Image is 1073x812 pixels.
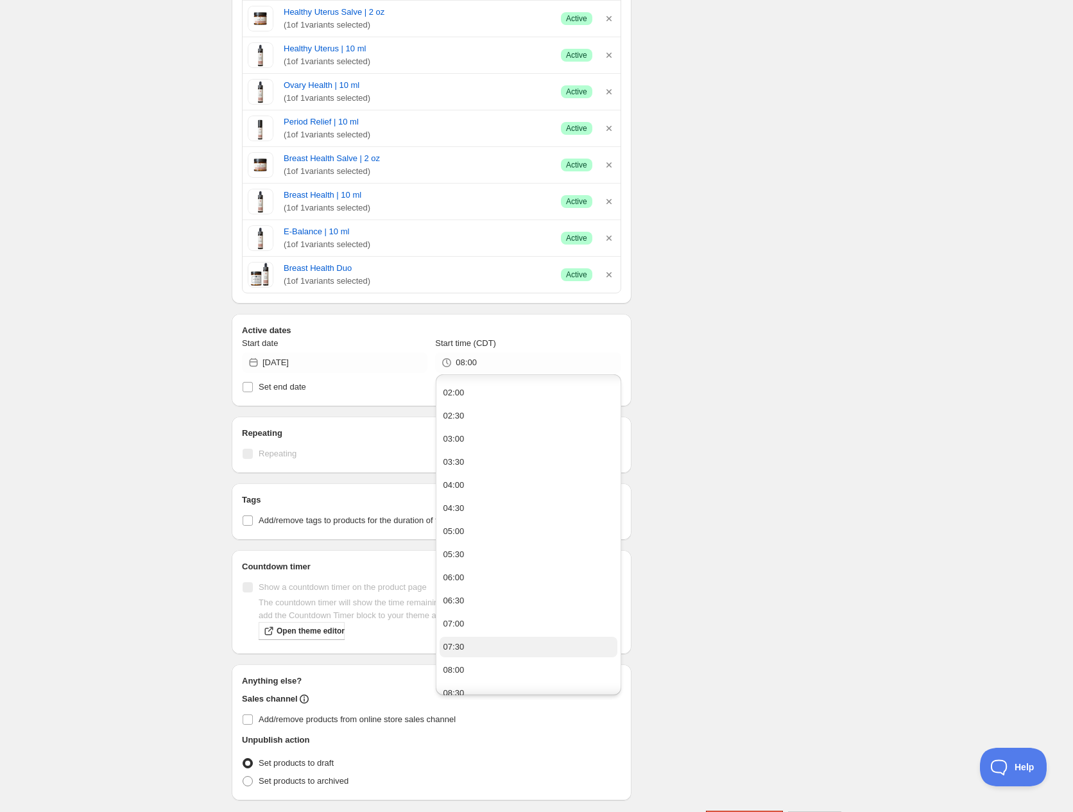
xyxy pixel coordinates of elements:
[440,591,617,611] button: 06:30
[242,427,621,440] h2: Repeating
[284,55,551,68] span: ( 1 of 1 variants selected)
[284,262,551,275] a: Breast Health Duo
[440,475,617,496] button: 04:00
[284,225,551,238] a: E-Balance | 10 ml
[440,614,617,634] button: 07:00
[435,338,496,348] span: Start time (CDT)
[566,13,587,24] span: Active
[566,270,587,280] span: Active
[566,50,587,60] span: Active
[242,560,621,573] h2: Countdown timer
[284,116,551,128] a: Period Relief | 10 ml
[443,525,465,538] div: 05:00
[284,79,551,92] a: Ovary Health | 10 ml
[284,128,551,141] span: ( 1 of 1 variants selected)
[443,386,465,399] div: 02:00
[440,498,617,519] button: 04:30
[443,433,465,445] div: 03:00
[443,410,465,422] div: 02:30
[566,196,587,207] span: Active
[440,452,617,472] button: 03:30
[284,189,551,202] a: Breast Health | 10 ml
[443,502,465,515] div: 04:30
[440,637,617,657] button: 07:30
[284,275,551,288] span: ( 1 of 1 variants selected)
[242,338,278,348] span: Start date
[284,42,551,55] a: Healthy Uterus | 10 ml
[440,429,617,449] button: 03:00
[566,233,587,243] span: Active
[440,383,617,403] button: 02:00
[242,494,621,506] h2: Tags
[284,6,551,19] a: Healthy Uterus Salve | 2 oz
[242,324,621,337] h2: Active dates
[980,748,1047,786] iframe: Toggle Customer Support
[443,479,465,492] div: 04:00
[259,622,345,640] a: Open theme editor
[566,123,587,134] span: Active
[443,571,465,584] div: 06:00
[443,664,465,677] div: 08:00
[242,675,621,687] h2: Anything else?
[284,19,551,31] span: ( 1 of 1 variants selected)
[284,152,551,165] a: Breast Health Salve | 2 oz
[259,515,483,525] span: Add/remove tags to products for the duration of the schedule
[259,449,296,458] span: Repeating
[440,660,617,680] button: 08:00
[284,165,551,178] span: ( 1 of 1 variants selected)
[259,758,334,768] span: Set products to draft
[284,92,551,105] span: ( 1 of 1 variants selected)
[566,87,587,97] span: Active
[443,641,465,653] div: 07:30
[440,567,617,588] button: 06:00
[259,382,306,392] span: Set end date
[259,714,456,724] span: Add/remove products from online store sales channel
[284,238,551,251] span: ( 1 of 1 variants selected)
[259,582,427,592] span: Show a countdown timer on the product page
[277,626,345,636] span: Open theme editor
[242,693,298,705] h2: Sales channel
[284,202,551,214] span: ( 1 of 1 variants selected)
[440,544,617,565] button: 05:30
[440,406,617,426] button: 02:30
[443,594,465,607] div: 06:30
[443,687,465,700] div: 08:30
[443,456,465,469] div: 03:30
[443,618,465,630] div: 07:00
[242,734,309,747] h2: Unpublish action
[440,521,617,542] button: 05:00
[259,776,348,786] span: Set products to archived
[440,683,617,704] button: 08:30
[259,596,621,622] p: The countdown timer will show the time remaining until the end of the schedule. Remember to add t...
[443,548,465,561] div: 05:30
[566,160,587,170] span: Active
